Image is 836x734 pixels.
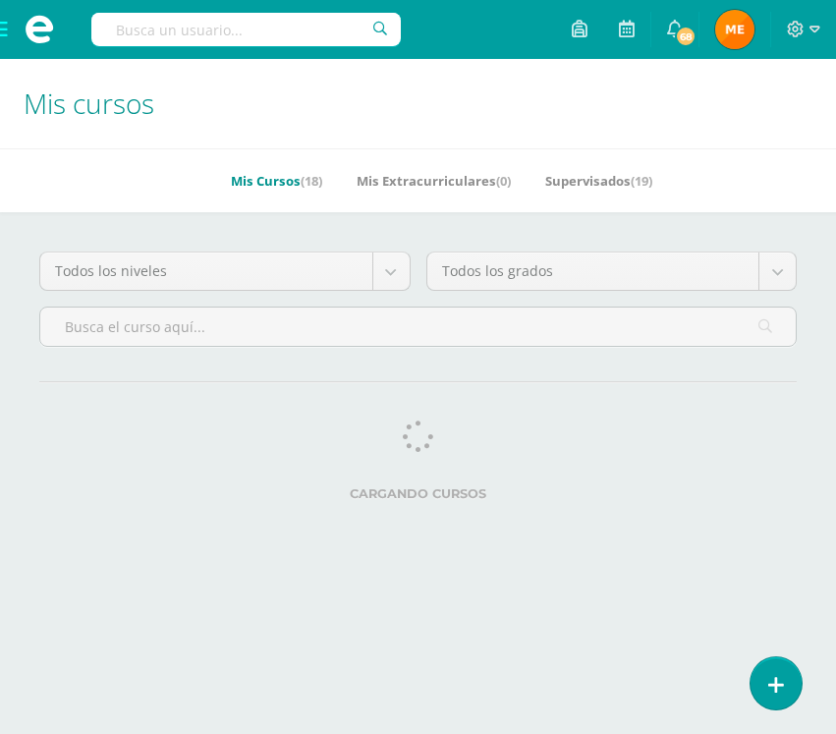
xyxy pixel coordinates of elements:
[357,165,511,197] a: Mis Extracurriculares(0)
[39,486,797,501] label: Cargando cursos
[231,165,322,197] a: Mis Cursos(18)
[496,172,511,190] span: (0)
[675,26,697,47] span: 68
[24,85,154,122] span: Mis cursos
[91,13,401,46] input: Busca un usuario...
[631,172,652,190] span: (19)
[427,253,797,290] a: Todos los grados
[715,10,754,49] img: 700be974b67557735c3dfbb131833c31.png
[301,172,322,190] span: (18)
[40,253,410,290] a: Todos los niveles
[55,253,358,290] span: Todos los niveles
[40,308,796,346] input: Busca el curso aquí...
[442,253,745,290] span: Todos los grados
[545,165,652,197] a: Supervisados(19)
